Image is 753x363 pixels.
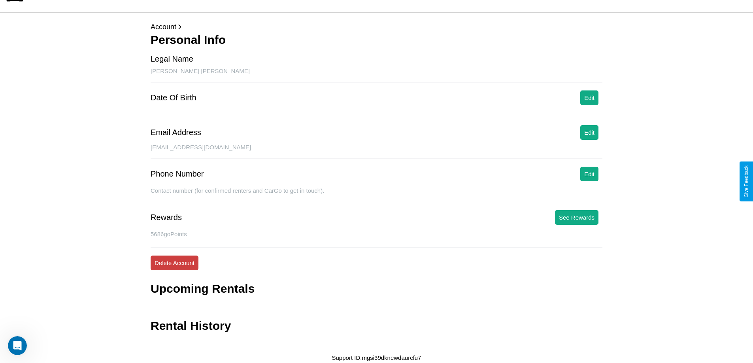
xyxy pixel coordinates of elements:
[580,167,598,181] button: Edit
[151,93,196,102] div: Date Of Birth
[580,90,598,105] button: Edit
[151,21,602,33] p: Account
[580,125,598,140] button: Edit
[555,210,598,225] button: See Rewards
[332,352,421,363] p: Support ID: mgsi39dknewdaurcfu7
[8,336,27,355] iframe: Intercom live chat
[151,33,602,47] h3: Personal Info
[151,256,198,270] button: Delete Account
[151,213,182,222] div: Rewards
[151,55,193,64] div: Legal Name
[151,229,602,239] p: 5686 goPoints
[151,169,204,179] div: Phone Number
[151,187,602,202] div: Contact number (for confirmed renters and CarGo to get in touch).
[151,144,602,159] div: [EMAIL_ADDRESS][DOMAIN_NAME]
[151,319,231,333] h3: Rental History
[151,68,602,83] div: [PERSON_NAME] [PERSON_NAME]
[744,166,749,197] div: Give Feedback
[151,128,201,137] div: Email Address
[151,282,255,295] h3: Upcoming Rentals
